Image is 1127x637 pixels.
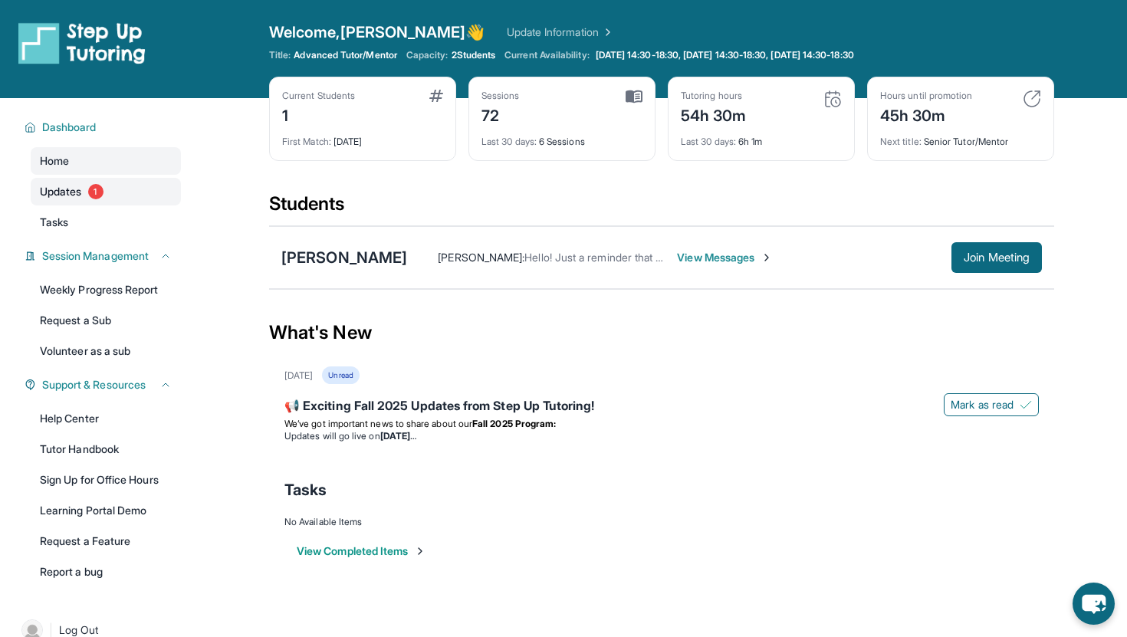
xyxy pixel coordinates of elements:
[880,126,1041,148] div: Senior Tutor/Mentor
[284,430,1039,442] li: Updates will go live on
[380,430,416,442] strong: [DATE]
[880,90,972,102] div: Hours until promotion
[282,136,331,147] span: First Match :
[281,247,407,268] div: [PERSON_NAME]
[481,102,520,126] div: 72
[1020,399,1032,411] img: Mark as read
[282,102,355,126] div: 1
[284,369,313,382] div: [DATE]
[677,250,773,265] span: View Messages
[31,209,181,236] a: Tasks
[596,49,854,61] span: [DATE] 14:30-18:30, [DATE] 14:30-18:30, [DATE] 14:30-18:30
[42,377,146,392] span: Support & Resources
[284,396,1039,418] div: 📢 Exciting Fall 2025 Updates from Step Up Tutoring!
[322,366,359,384] div: Unread
[761,251,773,264] img: Chevron-Right
[284,516,1039,528] div: No Available Items
[269,21,485,43] span: Welcome, [PERSON_NAME] 👋
[282,90,355,102] div: Current Students
[823,90,842,108] img: card
[31,147,181,175] a: Home
[88,184,103,199] span: 1
[951,397,1014,412] span: Mark as read
[951,242,1042,273] button: Join Meeting
[504,49,589,61] span: Current Availability:
[880,102,972,126] div: 45h 30m
[36,377,172,392] button: Support & Resources
[40,153,69,169] span: Home
[429,90,443,102] img: card
[944,393,1039,416] button: Mark as read
[269,299,1054,366] div: What's New
[31,276,181,304] a: Weekly Progress Report
[1023,90,1041,108] img: card
[269,49,291,61] span: Title:
[31,497,181,524] a: Learning Portal Demo
[1073,583,1115,625] button: chat-button
[599,25,614,40] img: Chevron Right
[40,215,68,230] span: Tasks
[964,253,1030,262] span: Join Meeting
[481,126,642,148] div: 6 Sessions
[31,405,181,432] a: Help Center
[452,49,496,61] span: 2 Students
[31,337,181,365] a: Volunteer as a sub
[681,136,736,147] span: Last 30 days :
[406,49,449,61] span: Capacity:
[681,102,747,126] div: 54h 30m
[297,543,426,559] button: View Completed Items
[36,248,172,264] button: Session Management
[31,527,181,555] a: Request a Feature
[681,90,747,102] div: Tutoring hours
[282,126,443,148] div: [DATE]
[40,184,82,199] span: Updates
[472,418,556,429] strong: Fall 2025 Program:
[507,25,614,40] a: Update Information
[593,49,857,61] a: [DATE] 14:30-18:30, [DATE] 14:30-18:30, [DATE] 14:30-18:30
[481,90,520,102] div: Sessions
[31,178,181,205] a: Updates1
[481,136,537,147] span: Last 30 days :
[284,418,472,429] span: We’ve got important news to share about our
[31,558,181,586] a: Report a bug
[36,120,172,135] button: Dashboard
[42,120,97,135] span: Dashboard
[18,21,146,64] img: logo
[626,90,642,103] img: card
[524,251,815,264] span: Hello! Just a reminder that our session is [DATE] at 5:00PM!
[294,49,396,61] span: Advanced Tutor/Mentor
[284,479,327,501] span: Tasks
[438,251,524,264] span: [PERSON_NAME] :
[42,248,149,264] span: Session Management
[31,466,181,494] a: Sign Up for Office Hours
[880,136,922,147] span: Next title :
[269,192,1054,225] div: Students
[31,435,181,463] a: Tutor Handbook
[681,126,842,148] div: 6h 1m
[31,307,181,334] a: Request a Sub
